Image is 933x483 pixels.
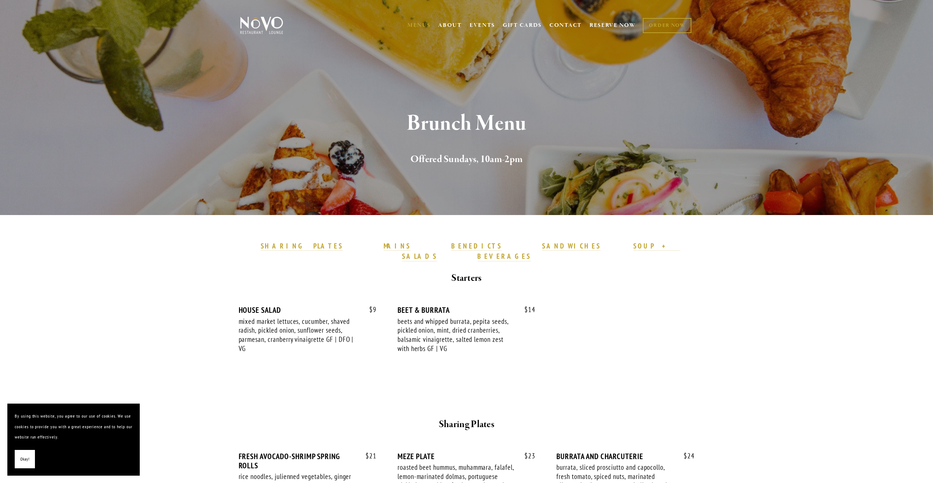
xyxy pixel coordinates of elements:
strong: Sharing Plates [439,418,494,431]
span: Okay! [20,454,29,465]
span: 9 [362,305,377,314]
a: ABOUT [438,22,462,29]
a: SHARING PLATES [261,241,343,251]
div: BURRATA AND CHARCUTERIE [556,452,694,461]
strong: BENEDICTS [451,241,502,250]
p: By using this website, you agree to our use of cookies. We use cookies to provide you with a grea... [15,411,132,443]
span: $ [524,451,528,460]
strong: MAINS [384,241,411,250]
a: BENEDICTS [451,241,502,251]
a: GIFT CARDS [503,18,542,32]
span: 14 [517,305,535,314]
a: ORDER NOW [643,18,691,33]
span: 23 [517,452,535,460]
a: MAINS [384,241,411,251]
span: $ [366,451,369,460]
div: mixed market lettuces, cucumber, shaved radish, pickled onion, sunflower seeds, parmesan, cranber... [239,317,356,353]
button: Okay! [15,450,35,469]
h2: Offered Sundays, 10am-2pm [252,152,681,167]
div: beets and whipped burrata, pepita seeds, pickled onion, mint, dried cranberries, balsamic vinaigr... [398,317,514,353]
strong: SANDWICHES [542,241,601,250]
section: Cookie banner [7,404,140,476]
img: Novo Restaurant &amp; Lounge [239,16,285,35]
div: BEET & BURRATA [398,305,535,315]
a: MENUS [407,22,431,29]
strong: Starters [451,272,481,285]
a: SANDWICHES [542,241,601,251]
h1: Brunch Menu [252,112,681,136]
span: $ [524,305,528,314]
div: FRESH AVOCADO-SHRIMP SPRING ROLLS [239,452,377,470]
span: 21 [358,452,377,460]
div: MEZE PLATE [398,452,535,461]
strong: SHARING PLATES [261,241,343,250]
a: CONTACT [549,18,582,32]
a: EVENTS [470,22,495,29]
a: RESERVE NOW [590,18,636,32]
a: SOUP + SALADS [402,241,680,261]
div: HOUSE SALAD [239,305,377,315]
span: $ [684,451,687,460]
span: $ [369,305,373,314]
span: 24 [676,452,695,460]
a: BEVERAGES [477,252,531,261]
